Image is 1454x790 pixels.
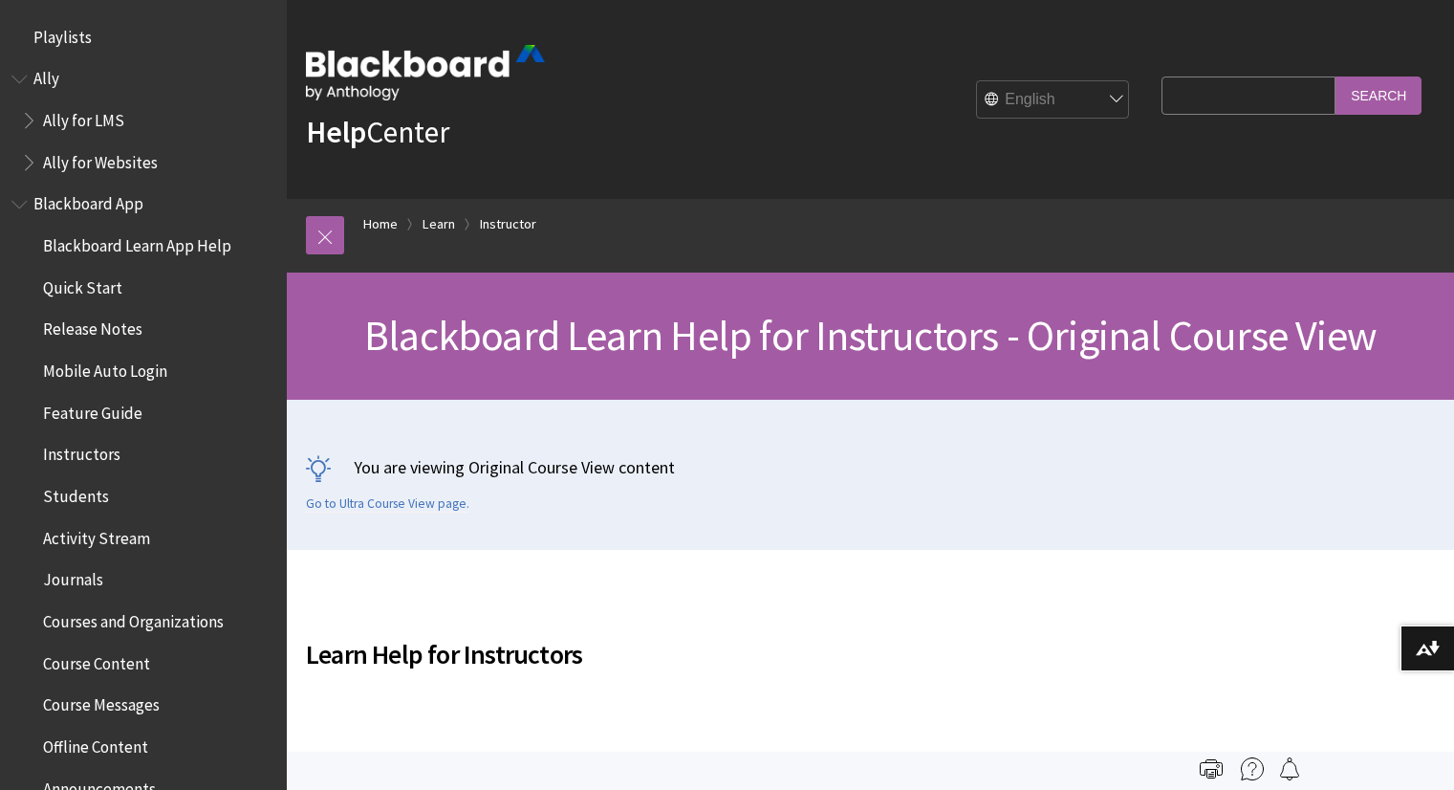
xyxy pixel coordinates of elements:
[480,212,536,236] a: Instructor
[423,212,455,236] a: Learn
[43,230,231,255] span: Blackboard Learn App Help
[11,21,275,54] nav: Book outline for Playlists
[43,480,109,506] span: Students
[977,81,1130,120] select: Site Language Selector
[33,188,143,214] span: Blackboard App
[306,634,1152,674] span: Learn Help for Instructors
[306,113,449,151] a: HelpCenter
[1241,757,1264,780] img: More help
[364,309,1377,362] span: Blackboard Learn Help for Instructors - Original Course View
[43,522,150,548] span: Activity Stream
[43,647,150,673] span: Course Content
[43,731,148,757] span: Offline Content
[11,63,275,179] nav: Book outline for Anthology Ally Help
[363,212,398,236] a: Home
[1278,757,1301,780] img: Follow this page
[43,272,122,297] span: Quick Start
[1335,77,1421,114] input: Search
[306,455,1435,479] p: You are viewing Original Course View content
[43,605,224,631] span: Courses and Organizations
[43,397,142,423] span: Feature Guide
[43,146,158,172] span: Ally for Websites
[306,113,366,151] strong: Help
[43,564,103,590] span: Journals
[1200,757,1223,780] img: Print
[43,690,160,715] span: Course Messages
[33,21,92,47] span: Playlists
[43,104,124,130] span: Ally for LMS
[306,495,469,513] a: Go to Ultra Course View page.
[43,355,167,381] span: Mobile Auto Login
[33,63,59,89] span: Ally
[43,314,142,340] span: Release Notes
[43,439,120,465] span: Instructors
[306,45,545,100] img: Blackboard by Anthology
